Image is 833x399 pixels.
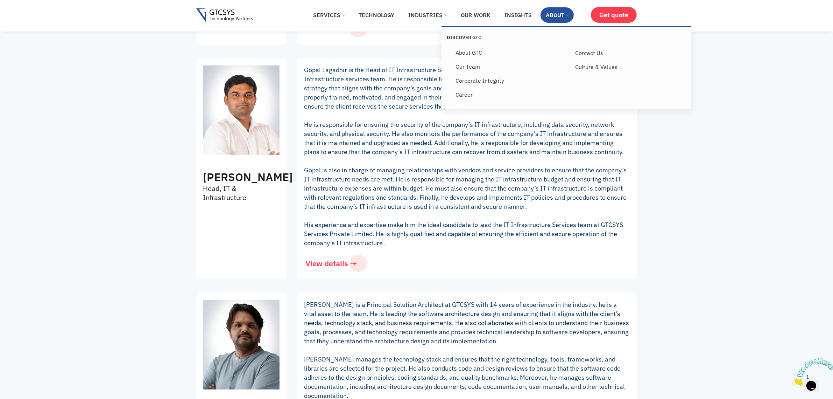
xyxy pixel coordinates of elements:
a: Get quote [591,7,637,23]
a: Contact Us [570,46,690,60]
a: Insights [499,7,537,23]
img: Gopal Lagadhir - Member of Our Team [203,66,280,155]
a: Our Work [456,7,496,23]
div: Gopal Lagadhir is the Head of IT Infrastructure Services at GTCSYS. He is highly qualified to lea... [304,59,630,248]
span: View details [305,25,348,33]
a: About GTC [450,46,570,60]
a: Technology [353,7,400,23]
a: About [541,7,574,23]
img: Gtcsys logo [196,8,253,23]
a: View details [297,255,367,272]
h3: [PERSON_NAME] [203,170,280,184]
p: Head, IT & Infrastructure [203,184,261,202]
a: Corporate Integrity [450,74,570,88]
span: 1 [3,3,6,9]
span: Get quote [599,11,628,19]
img: Ravi Modha - Member of Our Team [203,300,280,390]
iframe: chat widget [790,355,833,388]
a: Industries [403,7,452,23]
p: Discover GTC [447,34,566,41]
a: Services [308,7,350,23]
a: Our Team [450,60,570,74]
span: View details [305,260,348,267]
img: Chat attention grabber [3,3,46,30]
a: Career [450,88,570,102]
a: Culture & Values [570,60,690,74]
